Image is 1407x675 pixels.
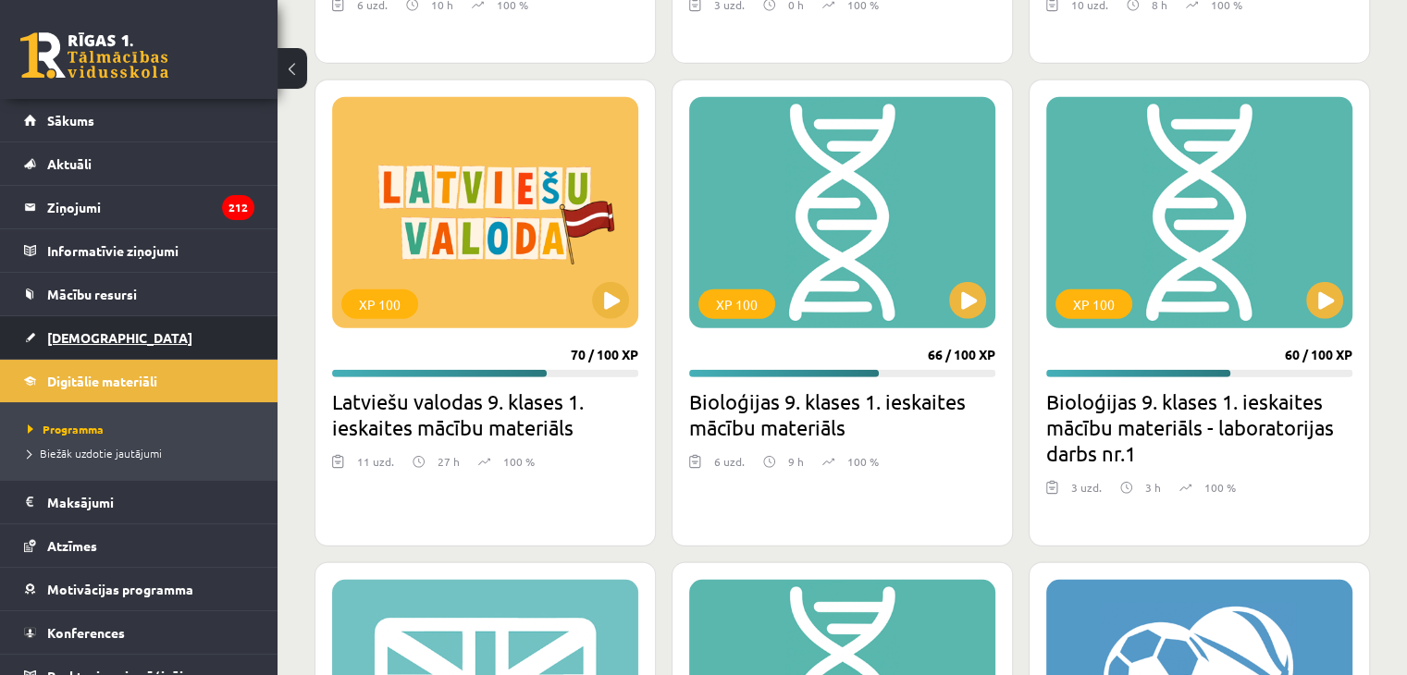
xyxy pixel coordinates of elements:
a: Biežāk uzdotie jautājumi [28,445,259,461]
i: 212 [222,195,254,220]
p: 100 % [847,453,879,470]
a: Informatīvie ziņojumi [24,229,254,272]
a: Mācību resursi [24,273,254,315]
p: 9 h [788,453,804,470]
span: Mācību resursi [47,286,137,302]
div: XP 100 [341,289,418,319]
div: 6 uzd. [714,453,745,481]
p: 27 h [438,453,460,470]
h2: Latviešu valodas 9. klases 1. ieskaites mācību materiāls [332,388,638,440]
a: [DEMOGRAPHIC_DATA] [24,316,254,359]
span: Programma [28,422,104,436]
legend: Ziņojumi [47,186,254,228]
a: Konferences [24,611,254,654]
p: 3 h [1145,479,1161,496]
legend: Maksājumi [47,481,254,523]
div: 3 uzd. [1071,479,1102,507]
span: Biežāk uzdotie jautājumi [28,446,162,460]
span: Aktuāli [47,155,92,172]
a: Sākums [24,99,254,141]
a: Aktuāli [24,142,254,185]
a: Ziņojumi212 [24,186,254,228]
a: Atzīmes [24,524,254,567]
a: Programma [28,421,259,437]
div: XP 100 [1055,289,1132,319]
div: XP 100 [698,289,775,319]
h2: Bioloģijas 9. klases 1. ieskaites mācību materiāls [689,388,995,440]
span: Sākums [47,112,94,129]
p: 100 % [503,453,535,470]
div: 11 uzd. [357,453,394,481]
span: [DEMOGRAPHIC_DATA] [47,329,192,346]
p: 100 % [1204,479,1236,496]
h2: Bioloģijas 9. klases 1. ieskaites mācību materiāls - laboratorijas darbs nr.1 [1046,388,1352,466]
span: Motivācijas programma [47,581,193,597]
a: Digitālie materiāli [24,360,254,402]
span: Digitālie materiāli [47,373,157,389]
a: Motivācijas programma [24,568,254,610]
span: Konferences [47,624,125,641]
legend: Informatīvie ziņojumi [47,229,254,272]
a: Rīgas 1. Tālmācības vidusskola [20,32,168,79]
a: Maksājumi [24,481,254,523]
span: Atzīmes [47,537,97,554]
